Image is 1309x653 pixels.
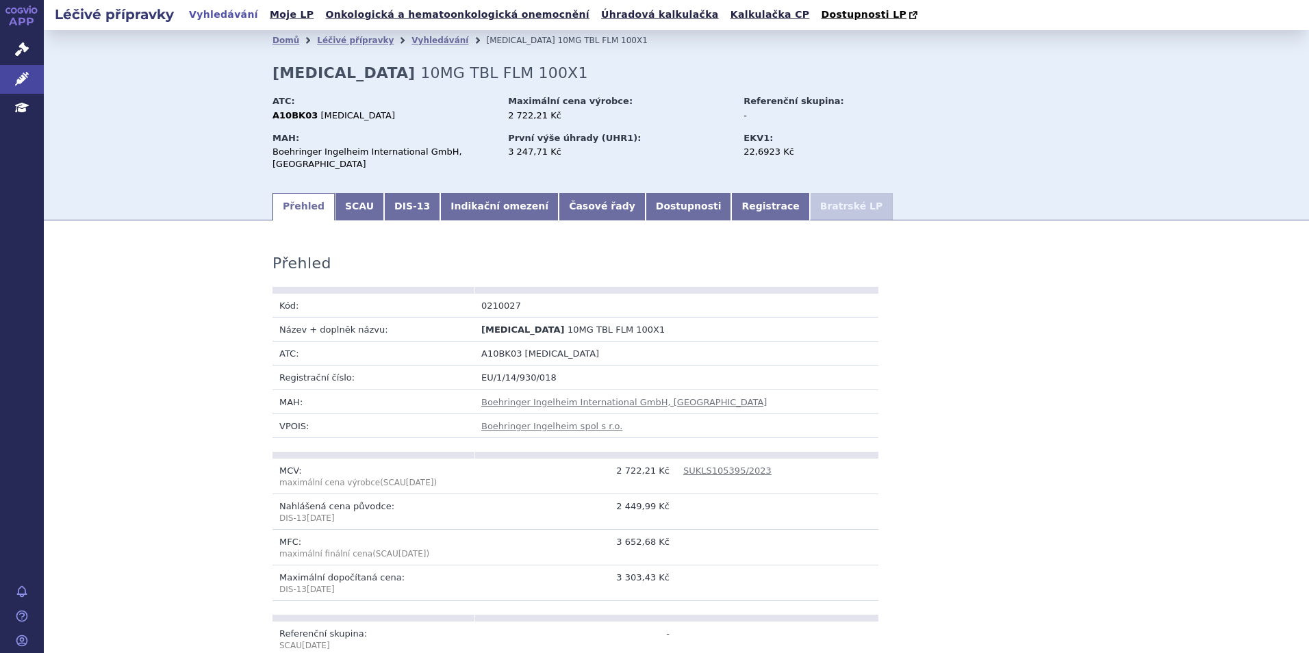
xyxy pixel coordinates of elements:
[272,530,474,565] td: MFC:
[744,146,898,158] div: 22,6923 Kč
[406,478,434,487] span: [DATE]
[558,36,648,45] span: 10MG TBL FLM 100X1
[272,389,474,413] td: MAH:
[508,133,641,143] strong: První výše úhrady (UHR1):
[272,565,474,601] td: Maximální dopočítaná cena:
[398,549,427,559] span: [DATE]
[474,565,676,601] td: 3 303,43 Kč
[185,5,262,24] a: Vyhledávání
[272,36,299,45] a: Domů
[307,585,335,594] span: [DATE]
[508,110,730,122] div: 2 722,21 Kč
[272,294,474,318] td: Kód:
[525,348,600,359] span: [MEDICAL_DATA]
[321,5,594,24] a: Onkologická a hematoonkologická onemocnění
[372,549,429,559] span: (SCAU )
[384,193,440,220] a: DIS-13
[279,478,380,487] span: maximální cena výrobce
[744,110,898,122] div: -
[272,133,299,143] strong: MAH:
[279,513,468,524] p: DIS-13
[272,255,331,272] h3: Přehled
[559,193,646,220] a: Časové řady
[272,459,474,494] td: MCV:
[266,5,318,24] a: Moje LP
[744,96,843,106] strong: Referenční skupina:
[474,294,676,318] td: 0210027
[272,96,295,106] strong: ATC:
[683,465,772,476] a: SUKLS105395/2023
[420,64,587,81] span: 10MG TBL FLM 100X1
[440,193,559,220] a: Indikační omezení
[272,494,474,530] td: Nahlášená cena původce:
[307,513,335,523] span: [DATE]
[272,146,495,170] div: Boehringer Ingelheim International GmbH, [GEOGRAPHIC_DATA]
[411,36,468,45] a: Vyhledávání
[474,459,676,494] td: 2 722,21 Kč
[272,413,474,437] td: VPOIS:
[508,96,633,106] strong: Maximální cena výrobce:
[317,36,394,45] a: Léčivé přípravky
[646,193,732,220] a: Dostupnosti
[272,342,474,366] td: ATC:
[821,9,906,20] span: Dostupnosti LP
[272,193,335,220] a: Přehled
[481,421,622,431] a: Boehringer Ingelheim spol s r.o.
[272,110,318,120] strong: A10BK03
[731,193,809,220] a: Registrace
[474,494,676,530] td: 2 449,99 Kč
[272,366,474,389] td: Registrační číslo:
[481,397,767,407] a: Boehringer Ingelheim International GmbH, [GEOGRAPHIC_DATA]
[272,64,415,81] strong: [MEDICAL_DATA]
[302,641,330,650] span: [DATE]
[279,548,468,560] p: maximální finální cena
[486,36,555,45] span: [MEDICAL_DATA]
[279,584,468,596] p: DIS-13
[474,366,878,389] td: EU/1/14/930/018
[597,5,723,24] a: Úhradová kalkulačka
[44,5,185,24] h2: Léčivé přípravky
[726,5,814,24] a: Kalkulačka CP
[279,640,468,652] p: SCAU
[474,530,676,565] td: 3 652,68 Kč
[568,324,665,335] span: 10MG TBL FLM 100X1
[279,478,437,487] span: (SCAU )
[481,324,564,335] span: [MEDICAL_DATA]
[817,5,924,25] a: Dostupnosti LP
[481,348,522,359] span: A10BK03
[335,193,384,220] a: SCAU
[508,146,730,158] div: 3 247,71 Kč
[320,110,395,120] span: [MEDICAL_DATA]
[272,318,474,342] td: Název + doplněk názvu:
[744,133,773,143] strong: EKV1:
